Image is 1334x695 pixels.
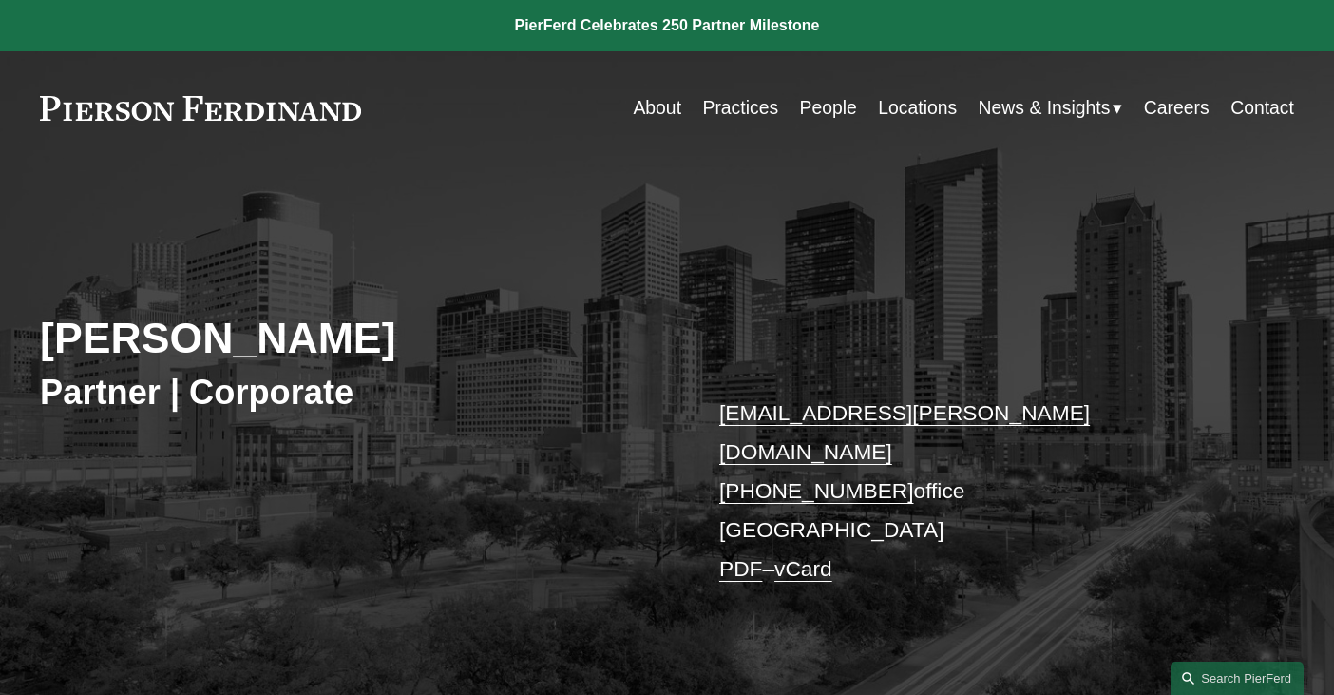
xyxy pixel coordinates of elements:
[878,89,957,126] a: Locations
[979,89,1123,126] a: folder dropdown
[40,313,667,364] h2: [PERSON_NAME]
[702,89,778,126] a: Practices
[774,556,832,581] a: vCard
[633,89,681,126] a: About
[800,89,857,126] a: People
[1230,89,1294,126] a: Contact
[979,91,1111,125] span: News & Insights
[719,556,762,581] a: PDF
[40,372,667,415] h3: Partner | Corporate
[1171,662,1304,695] a: Search this site
[719,478,914,503] a: [PHONE_NUMBER]
[1144,89,1210,126] a: Careers
[719,400,1090,464] a: [EMAIL_ADDRESS][PERSON_NAME][DOMAIN_NAME]
[719,394,1242,589] p: office [GEOGRAPHIC_DATA] –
